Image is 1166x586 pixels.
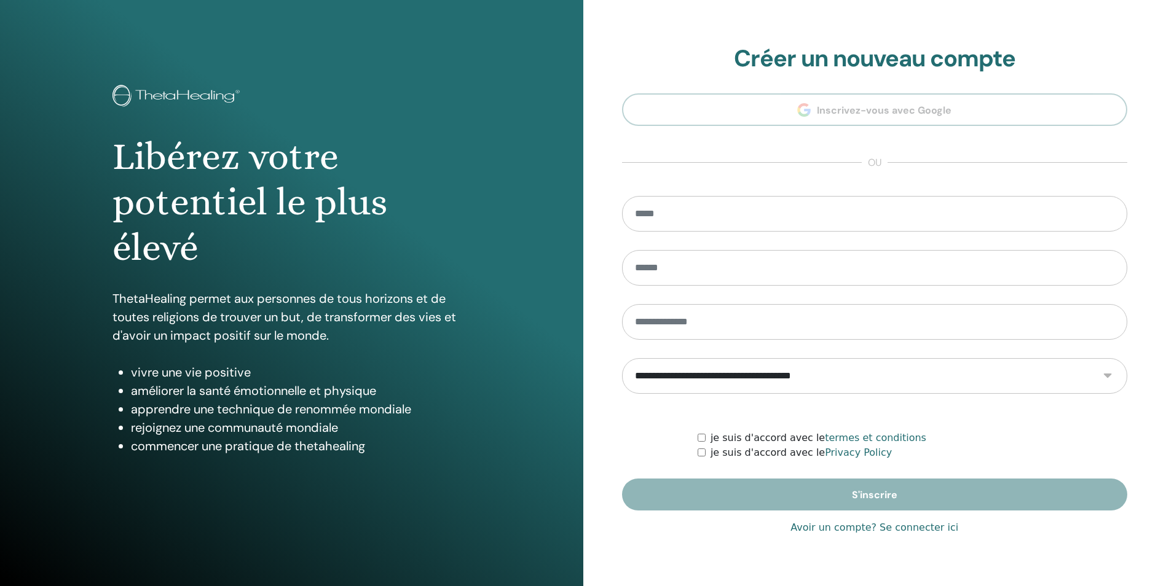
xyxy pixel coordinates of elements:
[131,437,470,455] li: commencer une pratique de thetahealing
[711,431,926,445] label: je suis d'accord avec le
[112,134,470,271] h1: Libérez votre potentiel le plus élevé
[825,432,926,443] a: termes et conditions
[131,381,470,400] li: améliorer la santé émotionnelle et physique
[622,45,1128,73] h2: Créer un nouveau compte
[131,418,470,437] li: rejoignez une communauté mondiale
[112,289,470,345] p: ThetaHealing permet aux personnes de tous horizons et de toutes religions de trouver un but, de t...
[790,520,958,535] a: Avoir un compte? Se connecter ici
[131,400,470,418] li: apprendre une technique de renommée mondiale
[711,445,892,460] label: je suis d'accord avec le
[825,447,892,458] a: Privacy Policy
[131,363,470,381] li: vivre une vie positive
[862,155,888,170] span: ou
